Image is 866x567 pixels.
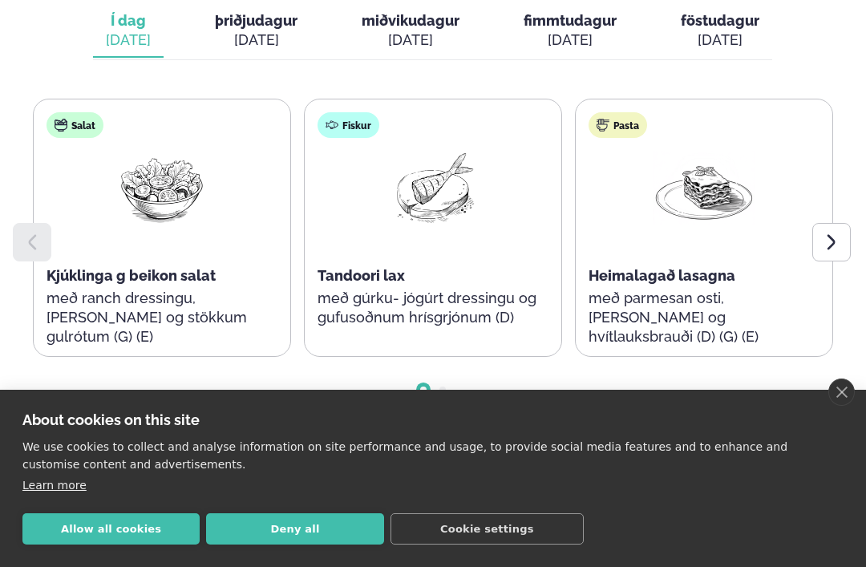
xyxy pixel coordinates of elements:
[215,30,297,50] div: [DATE]
[524,12,617,29] span: fimmtudagur
[318,112,379,138] div: Fiskur
[22,513,200,545] button: Allow all cookies
[420,387,427,393] span: Go to slide 1
[668,5,772,58] button: föstudagur [DATE]
[362,12,459,29] span: miðvikudagur
[206,513,383,545] button: Deny all
[318,289,548,327] p: með gúrku- jógúrt dressingu og gufusoðnum hrísgrjónum (D)
[202,5,310,58] button: þriðjudagur [DATE]
[215,12,297,29] span: þriðjudagur
[318,267,405,284] span: Tandoori lax
[362,30,459,50] div: [DATE]
[597,119,609,132] img: pasta.svg
[349,5,472,58] button: miðvikudagur [DATE]
[828,379,855,406] a: close
[681,12,759,29] span: föstudagur
[47,112,103,138] div: Salat
[47,267,216,284] span: Kjúklinga g beikon salat
[111,151,213,225] img: Salad.png
[589,112,647,138] div: Pasta
[55,119,67,132] img: salad.svg
[326,119,338,132] img: fish.svg
[106,30,151,50] div: [DATE]
[524,30,617,50] div: [DATE]
[47,289,277,346] p: með ranch dressingu, [PERSON_NAME] og stökkum gulrótum (G) (E)
[93,5,164,58] button: Í dag [DATE]
[106,11,151,30] span: Í dag
[511,5,629,58] button: fimmtudagur [DATE]
[589,289,819,346] p: með parmesan osti, [PERSON_NAME] og hvítlauksbrauði (D) (G) (E)
[22,411,200,428] strong: About cookies on this site
[653,151,755,225] img: Lasagna.png
[22,438,844,473] p: We use cookies to collect and analyse information on site performance and usage, to provide socia...
[382,151,484,225] img: Fish.png
[589,267,735,284] span: Heimalagað lasagna
[22,479,87,492] a: Learn more
[391,513,584,545] button: Cookie settings
[439,387,446,393] span: Go to slide 2
[681,30,759,50] div: [DATE]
